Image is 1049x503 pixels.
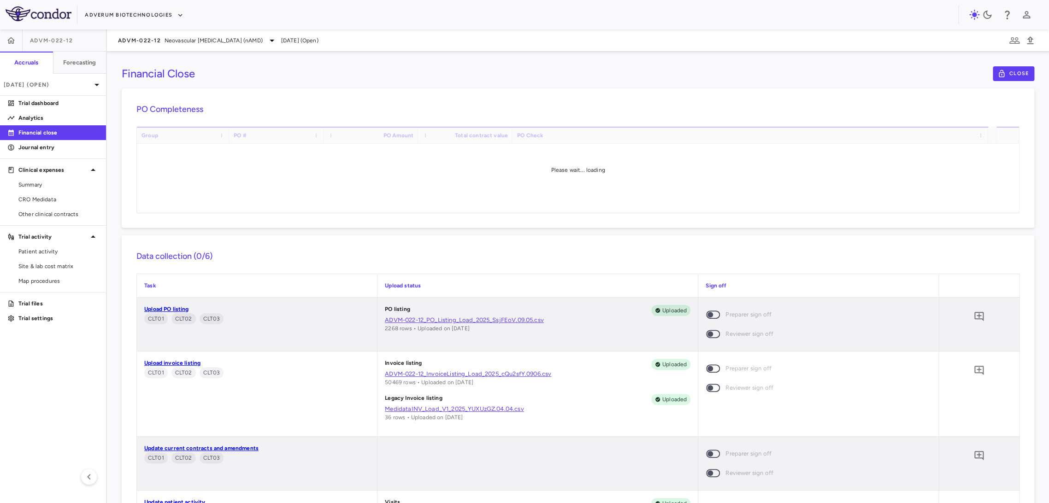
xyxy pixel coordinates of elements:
button: Add comment [971,309,987,324]
span: CLT01 [144,454,168,462]
span: CRO Medidata [18,195,99,204]
span: Reviewer sign off [725,468,773,478]
p: Trial files [18,299,99,308]
h3: Financial Close [122,67,195,81]
span: Neovascular [MEDICAL_DATA] (nAMD) [165,36,263,45]
span: Uploaded [659,395,690,404]
a: Update current contracts and amendments [144,445,259,451]
span: CLT03 [200,315,224,323]
span: Please wait... loading [551,167,605,173]
p: Clinical expenses [18,166,88,174]
h6: Data collection (0/6) [136,250,1020,263]
p: Legacy Invoice listing [385,394,442,405]
span: CLT02 [171,315,196,323]
button: Adverum Biotechnologies [85,8,183,23]
span: CLT03 [200,454,224,462]
button: Close [993,66,1034,81]
span: CLT02 [171,454,196,462]
span: Other clinical contracts [18,210,99,218]
span: [DATE] (Open) [281,36,318,45]
span: CLT01 [144,368,168,377]
p: Trial settings [18,314,99,322]
span: ADVM-022-12 [30,37,73,44]
span: Site & lab cost matrix [18,262,99,270]
p: Upload status [385,281,690,290]
p: [DATE] (Open) [4,81,91,89]
p: Trial dashboard [18,99,99,107]
span: Quarterly, the reconciliations of accrued/prepaid Clinical Trials, Manufacturing and Other R&D is... [200,367,224,378]
a: Upload invoice listing [144,360,200,366]
span: Summary [18,181,99,189]
h6: Forecasting [63,58,96,67]
p: Analytics [18,114,99,122]
a: ADVM-022-12_PO_Listing_Load_2025_SsjFEoV.09.05.csv [385,316,690,324]
span: Preparer sign off [725,363,772,374]
a: MedidataINV_Load_V1_2025_YUXUzGZ.04.04.csv [385,405,690,413]
p: Sign off [706,281,931,290]
span: 50469 rows • Uploaded on [DATE] [385,379,473,386]
span: Quarterly, the reconciliations of accrued/prepaid Clinical Trials, Manufacturing and Other R&D is... [200,452,224,463]
svg: Add comment [973,365,984,376]
svg: Add comment [973,450,984,461]
span: At each quarter-end, R&D Accounting meets with Clinical Operations and other R&D departments’ pro... [144,452,168,463]
a: ADVM-022-12_InvoiceListing_Load_2025_cQu2sfY.0906.csv [385,370,690,378]
span: At each quarter-end, R&D Accounting meets with Clinical Operations and other R&D departments’ pro... [144,367,168,378]
span: Preparer sign off [725,310,772,320]
span: Quarterly, the reconciliations of accrued/prepaid Clinical Trials, Manufacturing and Other R&D is... [200,313,224,324]
span: Reviewer sign off [725,383,773,393]
span: Quarterly, VP, Accounting or designee reviews each Workbook for each business unit. Review is evi... [171,313,196,324]
span: ADVM-022-12 [118,37,161,44]
span: CLT03 [200,368,224,377]
span: Quarterly, VP, Accounting or designee reviews each Workbook for each business unit. Review is evi... [171,367,196,378]
span: CLT02 [171,368,196,377]
h6: Accruals [14,58,38,67]
p: Task [144,281,370,290]
span: 36 rows • Uploaded on [DATE] [385,414,463,421]
span: Preparer sign off [725,449,772,459]
span: CLT01 [144,315,168,323]
button: Add comment [971,363,987,378]
span: Reviewer sign off [725,329,773,339]
button: Add comment [971,448,987,463]
span: At each quarter-end, R&D Accounting meets with Clinical Operations and other R&D departments’ pro... [144,313,168,324]
p: Invoice listing [385,359,422,370]
span: 2268 rows • Uploaded on [DATE] [385,325,470,332]
svg: Add comment [973,311,984,322]
span: Quarterly, VP, Accounting or designee reviews each Workbook for each business unit. Review is evi... [171,452,196,463]
a: Upload PO listing [144,306,189,312]
span: Uploaded [659,306,690,315]
span: Map procedures [18,277,99,285]
span: Uploaded [659,360,690,368]
h6: PO Completeness [136,103,1020,116]
p: PO listing [385,305,410,316]
p: Trial activity [18,233,88,241]
img: logo-full-SnFGN8VE.png [6,6,71,21]
p: Financial close [18,129,99,137]
p: Journal entry [18,143,99,152]
span: Patient activity [18,247,99,256]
